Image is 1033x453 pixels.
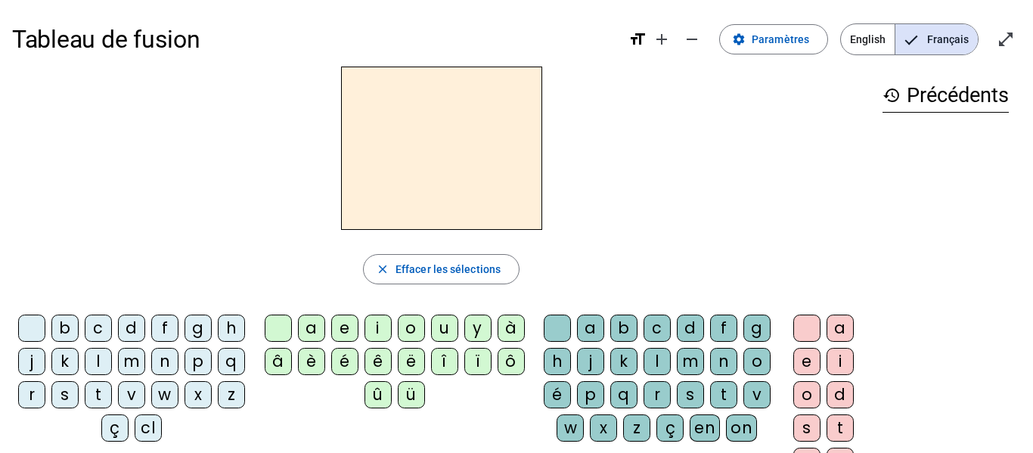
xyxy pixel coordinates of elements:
div: j [577,348,604,375]
mat-icon: open_in_full [997,30,1015,48]
mat-icon: remove [683,30,701,48]
div: e [331,315,358,342]
div: u [431,315,458,342]
div: h [544,348,571,375]
mat-button-toggle-group: Language selection [840,23,979,55]
div: x [590,414,617,442]
div: h [218,315,245,342]
button: Diminuer la taille de la police [677,24,707,54]
span: Effacer les sélections [396,260,501,278]
div: ï [464,348,492,375]
div: ç [101,414,129,442]
div: cl [135,414,162,442]
mat-icon: history [883,86,901,104]
div: t [85,381,112,408]
div: m [677,348,704,375]
div: î [431,348,458,375]
div: d [118,315,145,342]
div: c [85,315,112,342]
div: è [298,348,325,375]
div: i [827,348,854,375]
div: k [51,348,79,375]
div: t [827,414,854,442]
div: m [118,348,145,375]
div: p [577,381,604,408]
span: Français [895,24,978,54]
div: n [710,348,737,375]
div: f [710,315,737,342]
div: s [793,414,821,442]
div: z [623,414,650,442]
div: p [185,348,212,375]
mat-icon: add [653,30,671,48]
div: l [85,348,112,375]
div: v [743,381,771,408]
div: q [610,381,637,408]
div: z [218,381,245,408]
div: ô [498,348,525,375]
div: ü [398,381,425,408]
div: ç [656,414,684,442]
div: on [726,414,757,442]
div: a [577,315,604,342]
h1: Tableau de fusion [12,15,616,64]
div: o [743,348,771,375]
div: k [610,348,637,375]
div: d [827,381,854,408]
div: c [644,315,671,342]
div: i [364,315,392,342]
div: t [710,381,737,408]
div: f [151,315,178,342]
button: Effacer les sélections [363,254,520,284]
div: s [51,381,79,408]
span: English [841,24,895,54]
div: en [690,414,720,442]
div: s [677,381,704,408]
div: b [51,315,79,342]
div: a [298,315,325,342]
button: Augmenter la taille de la police [647,24,677,54]
div: é [544,381,571,408]
mat-icon: settings [732,33,746,46]
div: r [644,381,671,408]
div: w [151,381,178,408]
div: n [151,348,178,375]
div: o [398,315,425,342]
button: Entrer en plein écran [991,24,1021,54]
div: j [18,348,45,375]
div: b [610,315,637,342]
div: w [557,414,584,442]
div: û [364,381,392,408]
div: x [185,381,212,408]
div: y [464,315,492,342]
div: à [498,315,525,342]
span: Paramètres [752,30,809,48]
h3: Précédents [883,79,1009,113]
div: q [218,348,245,375]
div: g [185,315,212,342]
div: ë [398,348,425,375]
button: Paramètres [719,24,828,54]
mat-icon: close [376,262,389,276]
div: é [331,348,358,375]
div: ê [364,348,392,375]
div: e [793,348,821,375]
div: g [743,315,771,342]
div: d [677,315,704,342]
div: a [827,315,854,342]
mat-icon: format_size [628,30,647,48]
div: l [644,348,671,375]
div: r [18,381,45,408]
div: v [118,381,145,408]
div: o [793,381,821,408]
div: â [265,348,292,375]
